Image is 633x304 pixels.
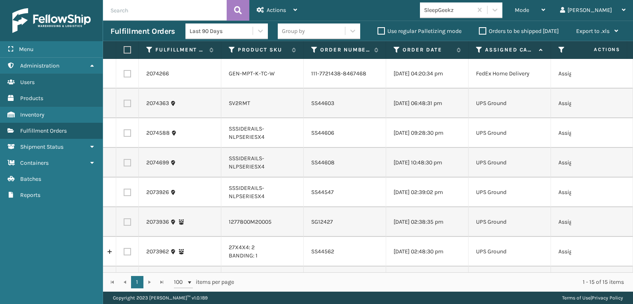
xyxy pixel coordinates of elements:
[146,188,169,196] a: 2073926
[20,143,63,150] span: Shipment Status
[229,244,255,251] a: 27X4X4: 2
[20,159,49,166] span: Containers
[229,218,272,225] a: 1277800M20005
[190,27,253,35] div: Last 90 Days
[562,292,623,304] div: |
[304,89,386,118] td: SS44603
[146,129,170,137] a: 2074588
[304,148,386,178] td: SS44608
[469,89,551,118] td: UPS Ground
[304,267,386,296] td: SS44594(2)
[403,46,452,54] label: Order Date
[229,125,265,140] a: SSSIDERAILS-NLPSERIESX4
[146,218,169,226] a: 2073936
[304,207,386,237] td: SG12427
[386,148,469,178] td: [DATE] 10:48:30 pm
[20,127,67,134] span: Fulfillment Orders
[131,276,143,288] a: 1
[20,192,40,199] span: Reports
[174,276,234,288] span: items per page
[146,159,169,167] a: 2074699
[562,295,591,301] a: Terms of Use
[592,295,623,301] a: Privacy Policy
[479,28,559,35] label: Orders to be shipped [DATE]
[19,46,33,53] span: Menu
[20,79,35,86] span: Users
[20,95,43,102] span: Products
[238,46,288,54] label: Product SKU
[469,178,551,207] td: UPS Ground
[386,59,469,89] td: [DATE] 04:20:34 pm
[12,8,91,33] img: logo
[113,292,208,304] p: Copyright 2023 [PERSON_NAME]™ v 1.0.189
[386,267,469,296] td: [DATE] 03:18:30 pm
[576,28,610,35] span: Export to .xls
[386,89,469,118] td: [DATE] 06:48:31 pm
[229,70,275,77] a: GEN-MPT-K-TC-W
[20,175,41,182] span: Batches
[568,43,625,56] span: Actions
[146,248,169,256] a: 2073962
[320,46,370,54] label: Order Number
[229,155,265,170] a: SSSIDERAILS-NLPSERIESX4
[469,59,551,89] td: FedEx Home Delivery
[282,27,305,35] div: Group by
[304,118,386,148] td: SS44606
[424,6,473,14] div: SleepGeekz
[20,62,59,69] span: Administration
[267,7,286,14] span: Actions
[174,278,186,286] span: 100
[155,46,205,54] label: Fulfillment Order Id
[515,7,529,14] span: Mode
[246,278,624,286] div: 1 - 15 of 15 items
[386,237,469,267] td: [DATE] 02:48:30 pm
[20,111,45,118] span: Inventory
[229,185,265,200] a: SSSIDERAILS-NLPSERIESX4
[469,237,551,267] td: UPS Ground
[146,70,169,78] a: 2074266
[304,178,386,207] td: SS44547
[485,46,535,54] label: Assigned Carrier Service
[386,118,469,148] td: [DATE] 09:28:30 pm
[304,59,386,89] td: 111-7721438-8467468
[469,148,551,178] td: UPS Ground
[386,178,469,207] td: [DATE] 02:39:02 pm
[110,26,175,36] h3: Fulfillment Orders
[386,207,469,237] td: [DATE] 02:38:35 pm
[469,118,551,148] td: UPS Ground
[229,100,250,107] a: SV2RMT
[469,267,551,296] td: UPS Ground
[229,252,258,259] a: BANDING: 1
[304,237,386,267] td: SS44562
[146,99,169,108] a: 2074363
[377,28,462,35] label: Use regular Palletizing mode
[469,207,551,237] td: UPS Ground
